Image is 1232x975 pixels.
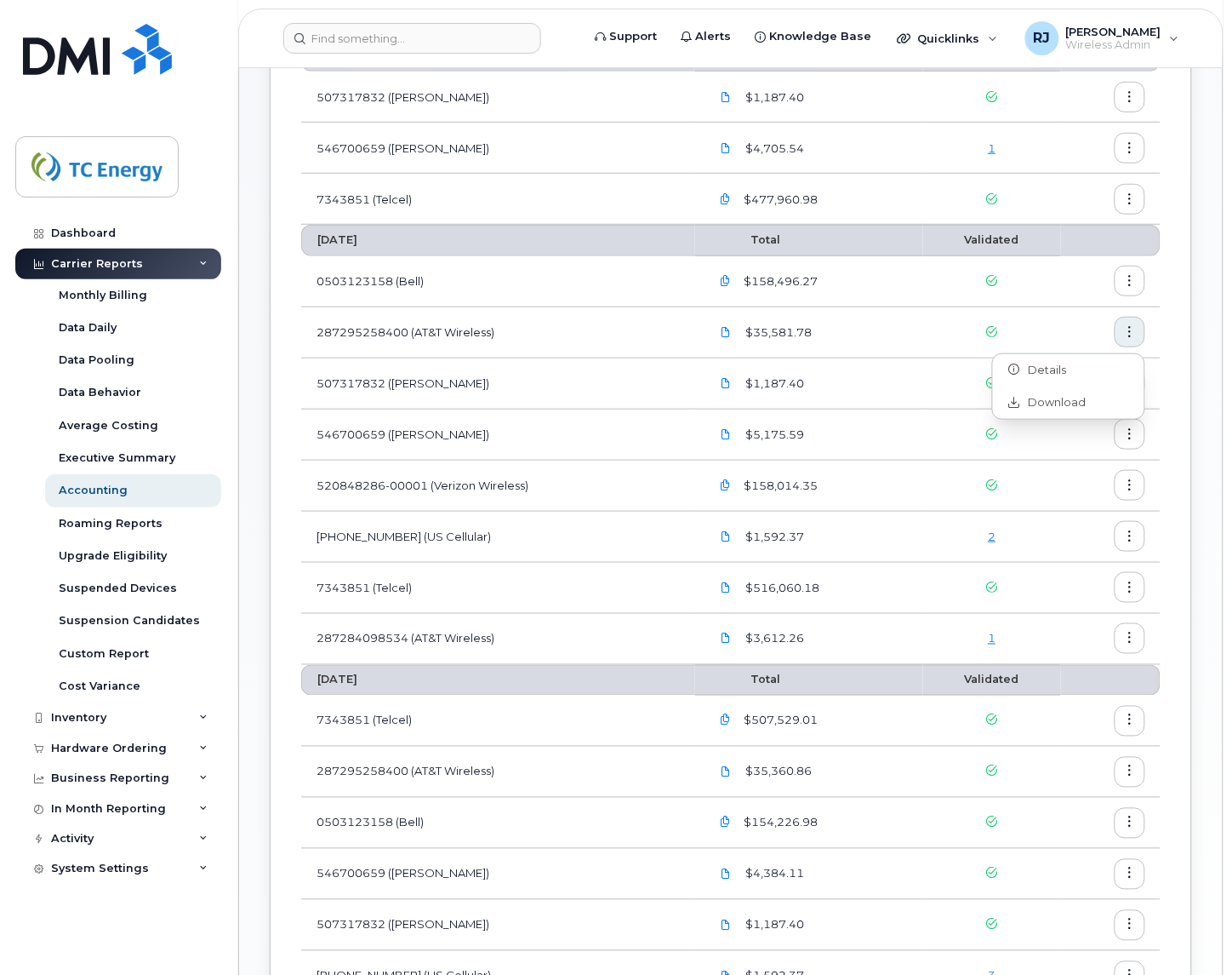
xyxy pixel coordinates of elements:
[886,21,1010,55] div: Quicklinks
[743,141,805,157] span: $4,705.54
[741,192,818,208] span: $477,960.98
[743,764,813,780] span: $35,360.86
[1066,38,1161,52] span: Wireless Admin
[743,376,805,392] span: $1,187.40
[301,696,695,747] td: 7343851 (Telcel)
[1066,25,1161,38] span: [PERSON_NAME]
[1158,901,1219,962] iframe: Messenger Launcher
[710,757,743,787] a: TCEnergy.287295258400_20250711_F.pdf
[301,461,695,512] td: 520848286-00001 (Verizon Wireless)
[1034,28,1051,49] span: RJ
[710,624,743,654] a: TCEnergy.287284098534_20250801_F.pdf
[669,20,743,54] a: Alerts
[710,369,743,399] a: TCEnergy.Rogers-Aug08_2025-3033178787.pdf
[743,631,805,647] span: $3,612.26
[741,713,818,729] span: $507,529.01
[695,28,731,45] span: Alerts
[609,28,657,45] span: Support
[741,273,818,290] span: $158,496.27
[301,512,695,563] td: [PHONE_NUMBER] (US Cellular)
[743,89,805,106] span: $1,187.40
[743,917,805,933] span: $1,187.40
[583,20,669,54] a: Support
[743,20,884,54] a: Knowledge Base
[301,256,695,307] td: 0503123158 (Bell)
[923,665,1061,696] th: Validated
[301,747,695,798] td: 287295258400 (AT&T Wireless)
[710,910,743,940] a: TCEnergy.Rogers-Jul08_2025-3018918046.pdf
[301,358,695,410] td: 507317832 ([PERSON_NAME])
[710,573,743,603] a: RReporteFyc_588239_588239.xlsx
[743,324,813,341] span: $35,581.78
[301,849,695,900] td: 546700659 ([PERSON_NAME])
[301,174,695,225] td: 7343851 (Telcel)
[743,529,805,545] span: $1,592.37
[301,72,695,123] td: 507317832 ([PERSON_NAME])
[918,32,980,45] span: Quicklinks
[283,23,541,54] input: Find something...
[301,665,695,696] th: [DATE]
[923,225,1061,255] th: Validated
[301,798,695,849] td: 0503123158 (Bell)
[710,674,781,686] span: Total
[301,410,695,461] td: 546700659 ([PERSON_NAME])
[1013,21,1191,55] div: Renay John
[743,866,805,882] span: $4,384.11
[769,28,872,45] span: Knowledge Base
[988,141,995,155] a: 1
[710,133,743,163] a: TCEnergy.Rogers-Sep08_2025-3048099795.pdf
[743,580,820,596] span: $516,060.18
[710,233,781,246] span: Total
[301,900,695,951] td: 507317832 ([PERSON_NAME])
[710,859,743,889] a: TCEnergy.Rogers-Jul08_2025-3018917546.pdf
[301,307,695,358] td: 287295258400 (AT&T Wireless)
[1019,363,1066,378] span: Details
[741,478,818,494] span: $158,014.35
[301,225,695,255] th: [DATE]
[710,420,743,450] a: TCEnergy.Rogers-Aug08_2025-3033178534.pdf
[988,530,995,543] a: 2
[988,632,995,645] a: 1
[710,82,743,112] a: TCEnergy.Rogers-Sep08_2025-3048099808.pdf
[743,427,805,443] span: $5,175.59
[301,563,695,614] td: 7343851 (Telcel)
[301,614,695,665] td: 287284098534 (AT&T Wireless)
[301,123,695,174] td: 546700659 ([PERSON_NAME])
[1019,395,1086,410] span: Download
[741,815,818,831] span: $154,226.98
[710,522,743,552] a: US Cellular 920835974 08082025 Inv 0748172911.pdf
[710,318,743,347] a: TCEnergy.287295258400_20250811_F.pdf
